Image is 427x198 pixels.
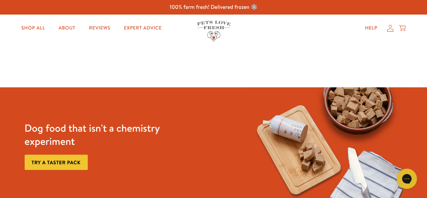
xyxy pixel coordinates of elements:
[25,155,88,170] a: Try a taster pack
[393,166,420,191] iframe: Gorgias live chat messenger
[197,21,231,41] img: Pets Love Fresh
[53,21,81,35] a: About
[359,21,383,35] a: Help
[84,21,116,35] a: Reviews
[25,122,179,148] h3: Dog food that isn't a chemistry experiment
[16,21,50,35] a: Shop All
[118,21,167,35] a: Expert Advice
